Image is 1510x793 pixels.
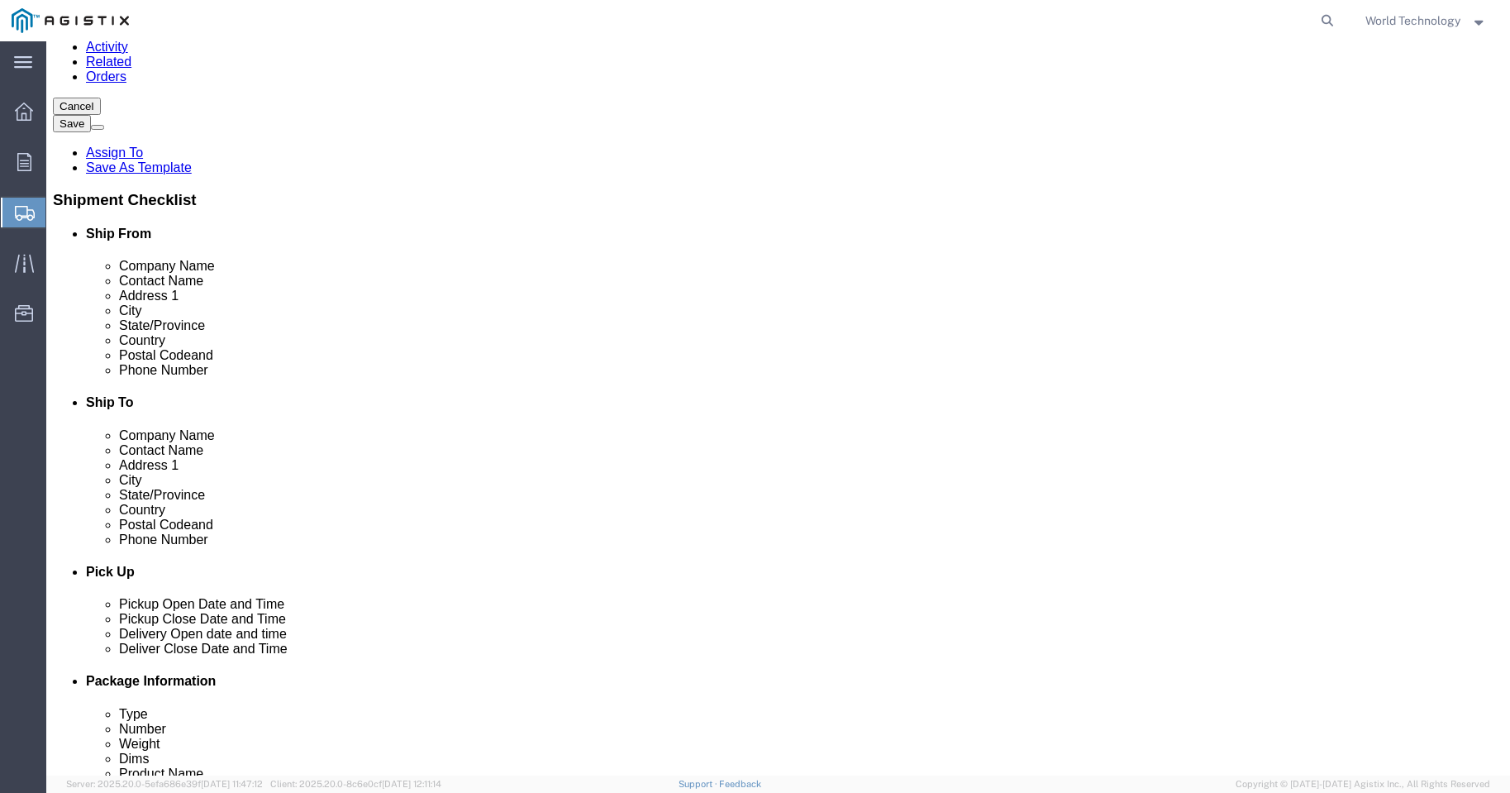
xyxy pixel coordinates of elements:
span: World Technology [1365,12,1460,30]
a: Support [679,779,720,789]
span: Copyright © [DATE]-[DATE] Agistix Inc., All Rights Reserved [1236,777,1490,791]
span: Server: 2025.20.0-5efa686e39f [66,779,263,789]
img: logo [12,8,129,33]
span: [DATE] 12:11:14 [382,779,441,789]
iframe: FS Legacy Container [46,41,1510,776]
span: [DATE] 11:47:12 [201,779,263,789]
a: Feedback [719,779,761,789]
span: Client: 2025.20.0-8c6e0cf [270,779,441,789]
button: World Technology [1365,11,1488,31]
